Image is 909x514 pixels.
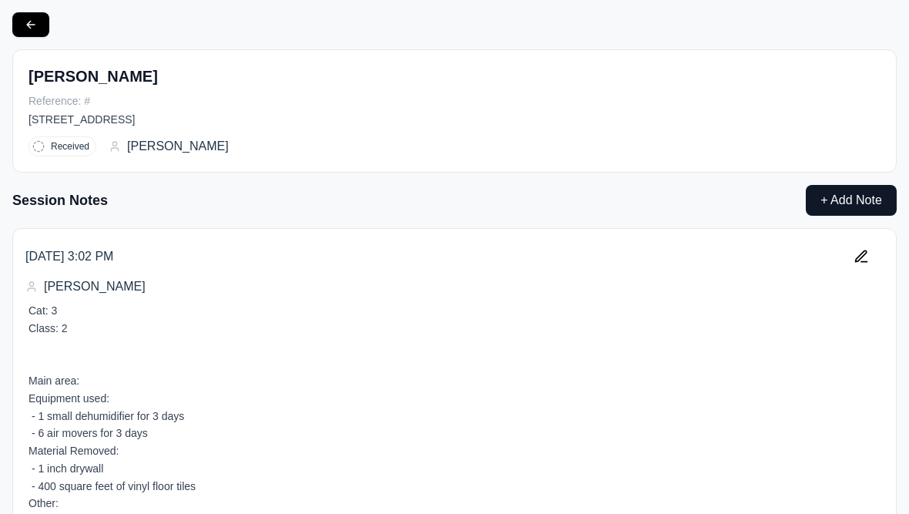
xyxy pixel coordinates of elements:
p: Received [51,140,89,153]
div: Session Notes [12,190,108,211]
div: [PERSON_NAME] [29,66,880,87]
div: [PERSON_NAME] [25,277,884,296]
button: + Add Note [806,185,897,216]
div: Reference: # [29,93,880,109]
div: [STREET_ADDRESS] [29,112,880,127]
div: [PERSON_NAME] [109,137,229,156]
div: [DATE] 3:02 PM [25,247,113,266]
